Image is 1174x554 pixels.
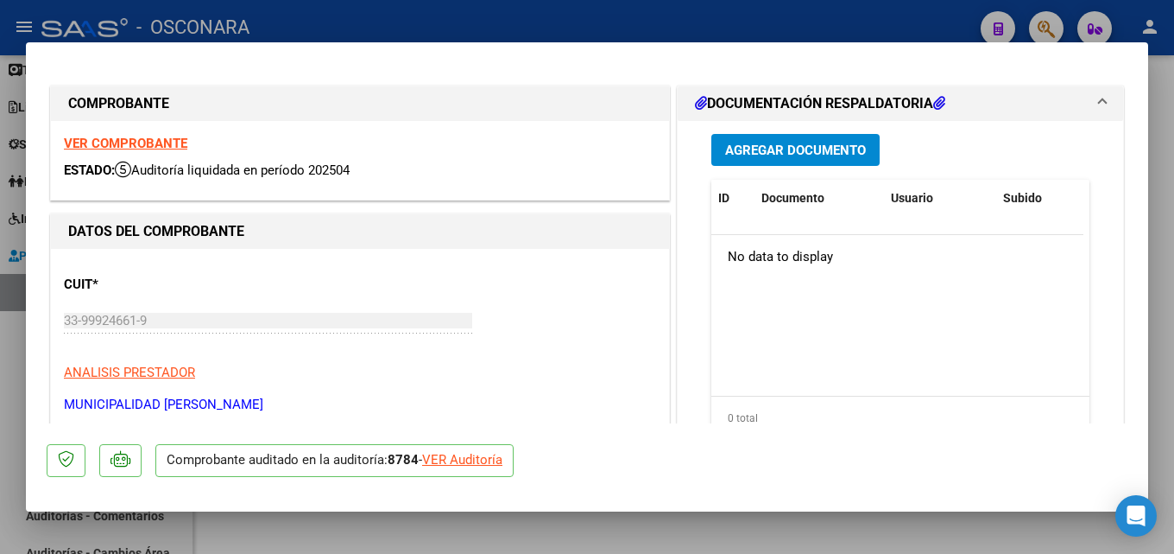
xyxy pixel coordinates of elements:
div: VER Auditoría [422,450,502,470]
span: Auditoría liquidada en período 202504 [115,162,350,178]
strong: 8784 [388,452,419,468]
span: ANALISIS PRESTADOR [64,365,195,380]
div: No data to display [711,235,1083,278]
mat-expansion-panel-header: DOCUMENTACIÓN RESPALDATORIA [678,86,1123,121]
span: Documento [761,191,824,205]
h1: DOCUMENTACIÓN RESPALDATORIA [695,93,945,114]
span: Subido [1003,191,1042,205]
button: Agregar Documento [711,134,880,166]
div: DOCUMENTACIÓN RESPALDATORIA [678,121,1123,480]
strong: DATOS DEL COMPROBANTE [68,223,244,239]
a: VER COMPROBANTE [64,136,187,151]
datatable-header-cell: ID [711,180,754,217]
span: ESTADO: [64,162,115,178]
datatable-header-cell: Usuario [884,180,996,217]
p: CUIT [64,275,242,295]
datatable-header-cell: Acción [1082,180,1169,217]
strong: COMPROBANTE [68,95,169,111]
p: Comprobante auditado en la auditoría: - [155,444,514,478]
span: Usuario [891,191,933,205]
datatable-header-cell: Subido [996,180,1082,217]
span: ID [718,191,729,205]
p: MUNICIPALIDAD [PERSON_NAME] [64,395,656,415]
span: Agregar Documento [725,143,866,158]
datatable-header-cell: Documento [754,180,884,217]
div: Open Intercom Messenger [1115,495,1157,537]
div: 0 total [711,397,1089,440]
